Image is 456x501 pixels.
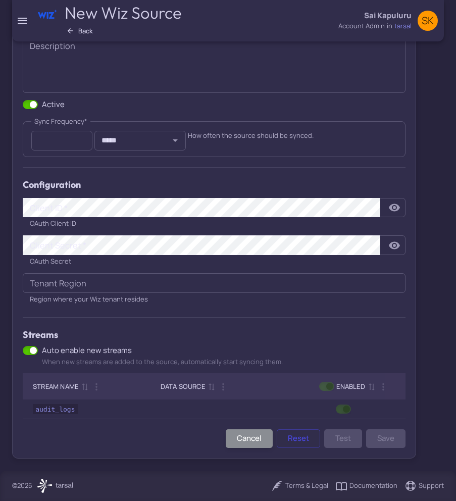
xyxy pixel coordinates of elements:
[12,481,32,491] p: © 2025
[33,380,78,392] div: Stream Name
[365,382,377,391] span: Sort by enabled descending
[30,257,398,265] div: OAuth Secret
[188,132,314,148] div: How often the source should be synced.
[226,429,273,448] button: Cancel
[335,480,397,492] a: Documentation
[364,10,412,21] p: Sai Kapuluru
[78,382,90,391] span: Sort by Stream Name ascending
[387,21,392,31] span: in
[394,21,412,31] span: tarsal
[33,404,78,414] a: audit_logs
[384,197,404,218] button: toggle password visibility
[168,133,182,147] button: Open
[332,6,444,35] button: Sai Kapuluruaccount adminintarsalSK
[336,380,365,392] span: ENABLED
[42,345,283,367] div: Auto enable new streams
[271,480,328,492] a: Terms & Legal
[215,379,231,395] button: Column Actions
[205,382,217,391] span: Sort by Data Source ascending
[375,379,391,395] button: Column Actions
[319,380,365,392] div: enabled
[30,219,398,227] div: OAuth Client ID
[161,380,205,392] div: Data Source
[277,429,320,448] button: Reset
[63,24,97,37] button: Back
[30,295,398,303] div: Region where your Wiz tenant resides
[23,328,406,342] h5: Streams
[42,357,283,366] span: When new streams are added to the source, automatically start syncing them.
[23,178,406,192] h5: Configuration
[404,480,444,492] a: Support
[422,16,434,26] span: SK
[384,235,404,256] button: toggle password visibility
[31,116,90,127] legend: Sync Frequency *
[338,21,385,31] div: account admin
[366,429,406,448] button: Save
[324,429,362,448] button: Test
[88,379,105,395] button: Column Actions
[38,5,57,24] img: Wiz
[65,3,184,22] h2: New Wiz Source
[23,99,65,110] label: Active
